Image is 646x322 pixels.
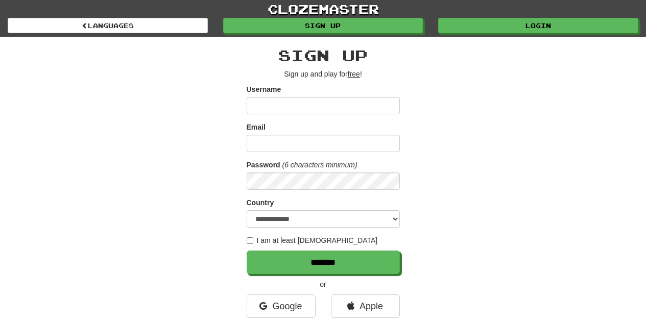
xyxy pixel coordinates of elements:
u: free [348,70,360,78]
label: Email [247,122,266,132]
a: Sign up [223,18,423,33]
label: I am at least [DEMOGRAPHIC_DATA] [247,235,378,245]
a: Languages [8,18,208,33]
label: Password [247,160,280,170]
input: I am at least [DEMOGRAPHIC_DATA] [247,237,253,244]
label: Username [247,84,281,94]
label: Country [247,197,274,208]
h2: Sign up [247,47,400,64]
em: (6 characters minimum) [282,161,357,169]
a: Apple [331,294,400,318]
p: or [247,279,400,289]
p: Sign up and play for ! [247,69,400,79]
a: Google [247,294,316,318]
a: Login [438,18,638,33]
